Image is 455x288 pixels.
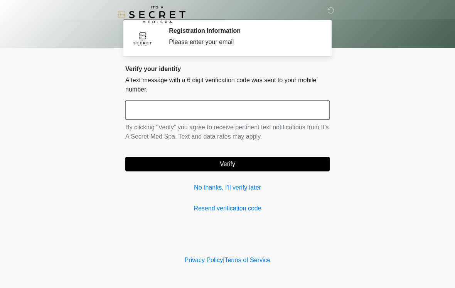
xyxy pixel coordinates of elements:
button: Verify [125,157,330,171]
a: Privacy Policy [185,257,223,263]
a: No thanks, I'll verify later [125,183,330,192]
div: Please enter your email [169,37,318,47]
h2: Registration Information [169,27,318,34]
h2: Verify your identity [125,65,330,73]
a: Terms of Service [224,257,270,263]
img: Agent Avatar [131,27,154,50]
p: A text message with a 6 digit verification code was sent to your mobile number. [125,76,330,94]
img: It's A Secret Med Spa Logo [118,6,185,23]
p: By clicking "Verify" you agree to receive pertinent text notifications from It's A Secret Med Spa... [125,123,330,141]
a: Resend verification code [125,204,330,213]
a: | [223,257,224,263]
